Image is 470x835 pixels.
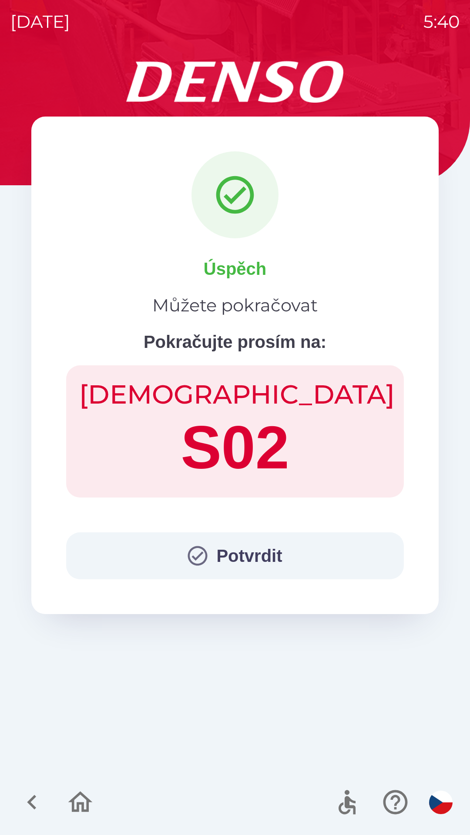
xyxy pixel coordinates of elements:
p: 5:40 [423,9,460,35]
img: Logo [31,61,439,103]
p: Můžete pokračovat [152,292,318,318]
img: cs flag [429,791,453,814]
h2: [DEMOGRAPHIC_DATA] [79,378,391,411]
h1: S02 [79,411,391,484]
p: [DATE] [10,9,70,35]
p: Pokračujte prosím na: [144,329,326,355]
p: Úspěch [204,256,267,282]
button: Potvrdit [66,532,404,579]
